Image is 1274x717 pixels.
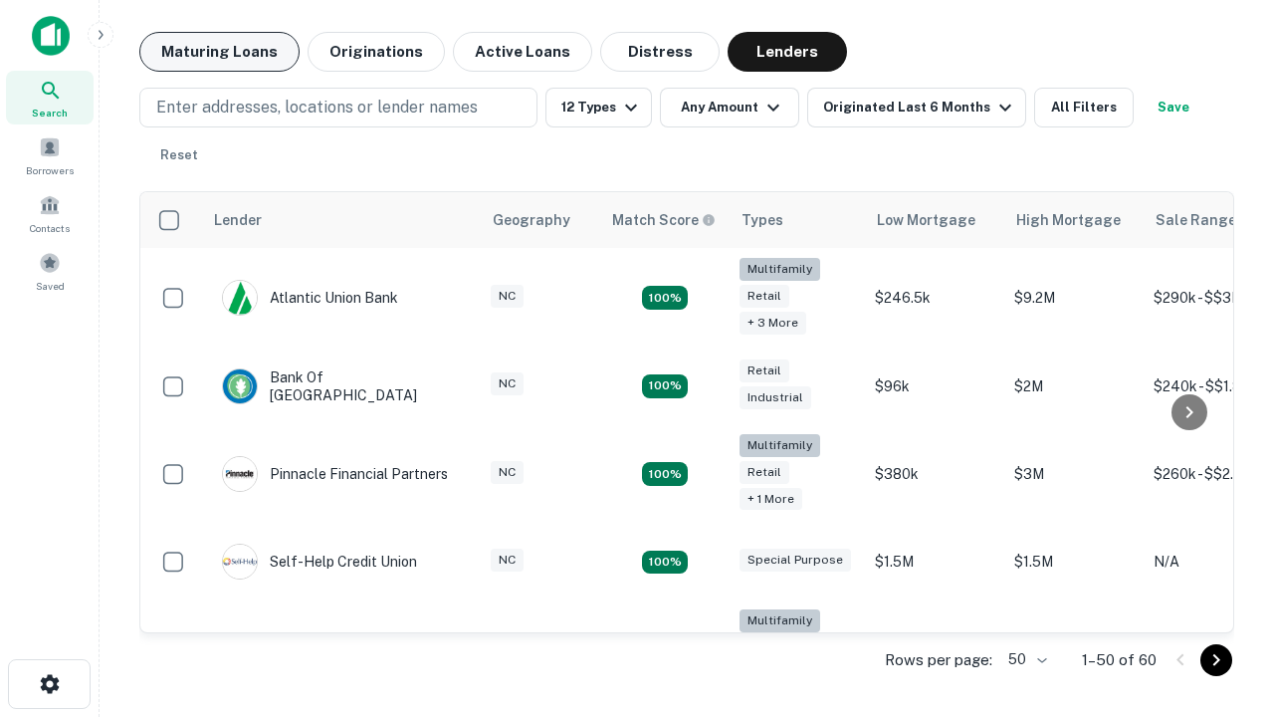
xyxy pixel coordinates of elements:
img: picture [223,369,257,403]
button: Distress [600,32,720,72]
button: Any Amount [660,88,799,127]
td: $246k [865,599,1004,700]
button: Active Loans [453,32,592,72]
div: NC [491,285,524,308]
button: Lenders [728,32,847,72]
th: Capitalize uses an advanced AI algorithm to match your search with the best lender. The match sco... [600,192,730,248]
span: Saved [36,278,65,294]
div: Originated Last 6 Months [823,96,1017,119]
div: NC [491,461,524,484]
td: $246.5k [865,248,1004,349]
a: Contacts [6,186,94,240]
button: Enter addresses, locations or lender names [139,88,537,127]
div: Capitalize uses an advanced AI algorithm to match your search with the best lender. The match sco... [612,209,716,231]
button: Maturing Loans [139,32,300,72]
div: Bank Of [GEOGRAPHIC_DATA] [222,368,461,404]
div: Industrial [740,386,811,409]
div: Pinnacle Financial Partners [222,456,448,492]
img: capitalize-icon.png [32,16,70,56]
div: The Fidelity Bank [222,632,383,668]
button: Reset [147,135,211,175]
div: Self-help Credit Union [222,544,417,580]
div: Lender [214,208,262,232]
th: Geography [481,192,600,248]
div: Atlantic Union Bank [222,280,398,316]
button: 12 Types [545,88,652,127]
div: NC [491,549,524,572]
p: 1–50 of 60 [1082,648,1157,672]
div: Retail [740,359,789,382]
div: Retail [740,461,789,484]
div: Low Mortgage [877,208,975,232]
td: $1.5M [865,524,1004,599]
div: Multifamily [740,609,820,632]
div: Geography [493,208,570,232]
iframe: Chat Widget [1174,494,1274,590]
div: Matching Properties: 15, hasApolloMatch: undefined [642,374,688,398]
div: High Mortgage [1016,208,1121,232]
th: Lender [202,192,481,248]
a: Search [6,71,94,124]
span: Contacts [30,220,70,236]
div: Multifamily [740,434,820,457]
div: Types [742,208,783,232]
div: Matching Properties: 11, hasApolloMatch: undefined [642,551,688,575]
td: $9.2M [1004,248,1144,349]
td: $96k [865,349,1004,424]
td: $2M [1004,349,1144,424]
div: Sale Range [1156,208,1236,232]
th: Types [730,192,865,248]
span: Borrowers [26,162,74,178]
th: Low Mortgage [865,192,1004,248]
img: picture [223,545,257,579]
img: picture [223,281,257,315]
div: Multifamily [740,258,820,281]
td: $3.2M [1004,599,1144,700]
div: Matching Properties: 17, hasApolloMatch: undefined [642,462,688,486]
td: $3M [1004,424,1144,525]
button: Originations [308,32,445,72]
div: + 3 more [740,312,806,335]
div: NC [491,372,524,395]
td: $380k [865,424,1004,525]
button: Originated Last 6 Months [807,88,1026,127]
a: Borrowers [6,128,94,182]
div: Retail [740,285,789,308]
p: Rows per page: [885,648,992,672]
td: $1.5M [1004,524,1144,599]
p: Enter addresses, locations or lender names [156,96,478,119]
button: All Filters [1034,88,1134,127]
img: picture [223,457,257,491]
button: Save your search to get updates of matches that match your search criteria. [1142,88,1205,127]
div: 50 [1000,645,1050,674]
h6: Match Score [612,209,712,231]
div: + 1 more [740,488,802,511]
a: Saved [6,244,94,298]
button: Go to next page [1200,644,1232,676]
div: Matching Properties: 10, hasApolloMatch: undefined [642,286,688,310]
th: High Mortgage [1004,192,1144,248]
span: Search [32,105,68,120]
div: Special Purpose [740,549,851,572]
